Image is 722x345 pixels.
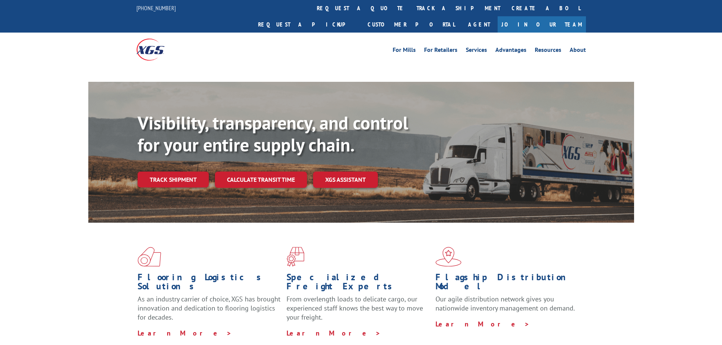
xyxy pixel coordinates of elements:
[138,172,209,187] a: Track shipment
[466,47,487,55] a: Services
[570,47,586,55] a: About
[362,16,460,33] a: Customer Portal
[252,16,362,33] a: Request a pickup
[287,247,304,267] img: xgs-icon-focused-on-flooring-red
[138,329,232,337] a: Learn More >
[460,16,498,33] a: Agent
[498,16,586,33] a: Join Our Team
[215,172,307,188] a: Calculate transit time
[287,273,430,295] h1: Specialized Freight Experts
[393,47,416,55] a: For Mills
[313,172,378,188] a: XGS ASSISTANT
[138,295,280,322] span: As an industry carrier of choice, XGS has brought innovation and dedication to flooring logistics...
[287,295,430,328] p: From overlength loads to delicate cargo, our experienced staff knows the best way to move your fr...
[424,47,457,55] a: For Retailers
[435,247,462,267] img: xgs-icon-flagship-distribution-model-red
[138,247,161,267] img: xgs-icon-total-supply-chain-intelligence-red
[287,329,381,337] a: Learn More >
[435,320,530,328] a: Learn More >
[136,4,176,12] a: [PHONE_NUMBER]
[138,273,281,295] h1: Flooring Logistics Solutions
[535,47,561,55] a: Resources
[435,273,579,295] h1: Flagship Distribution Model
[138,111,408,156] b: Visibility, transparency, and control for your entire supply chain.
[495,47,526,55] a: Advantages
[435,295,575,312] span: Our agile distribution network gives you nationwide inventory management on demand.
